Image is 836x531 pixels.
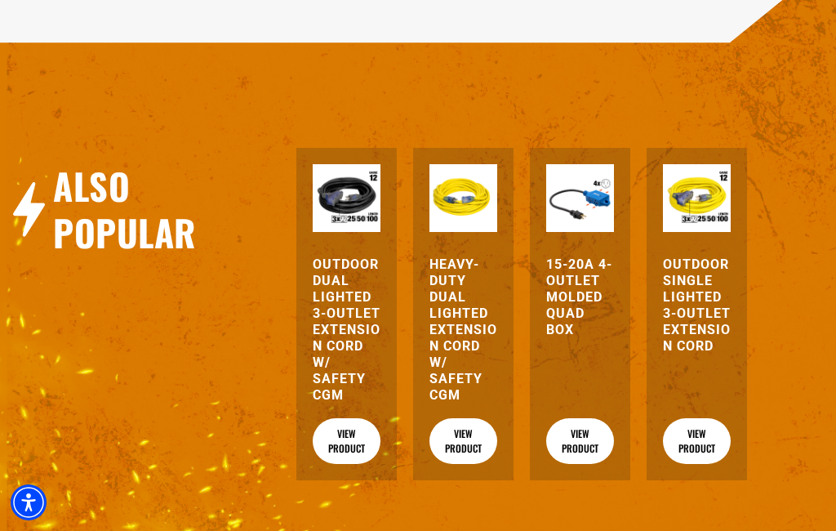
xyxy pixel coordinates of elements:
[663,257,731,355] a: Outdoor Single Lighted 3-Outlet Extension Cord
[663,164,731,232] img: Outdoor Single Lighted 3-Outlet Extension Cord
[313,257,380,404] a: Outdoor Dual Lighted 3-Outlet Extension Cord w/ Safety CGM
[546,418,614,464] a: View Product
[546,164,614,232] img: 15-20A 4-Outlet Molded Quad Box
[546,257,614,338] a: 15-20A 4-Outlet Molded Quad Box
[313,164,380,232] img: Outdoor Dual Lighted 3-Outlet Extension Cord w/ Safety CGM
[313,418,380,464] a: View Product
[429,164,497,232] img: yellow
[11,484,47,520] div: Accessibility Menu
[429,257,497,404] a: Heavy-Duty Dual Lighted Extension Cord w/ Safety CGM
[663,418,731,464] a: View Product
[429,418,497,464] a: View Product
[53,163,208,256] h2: Also Popular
